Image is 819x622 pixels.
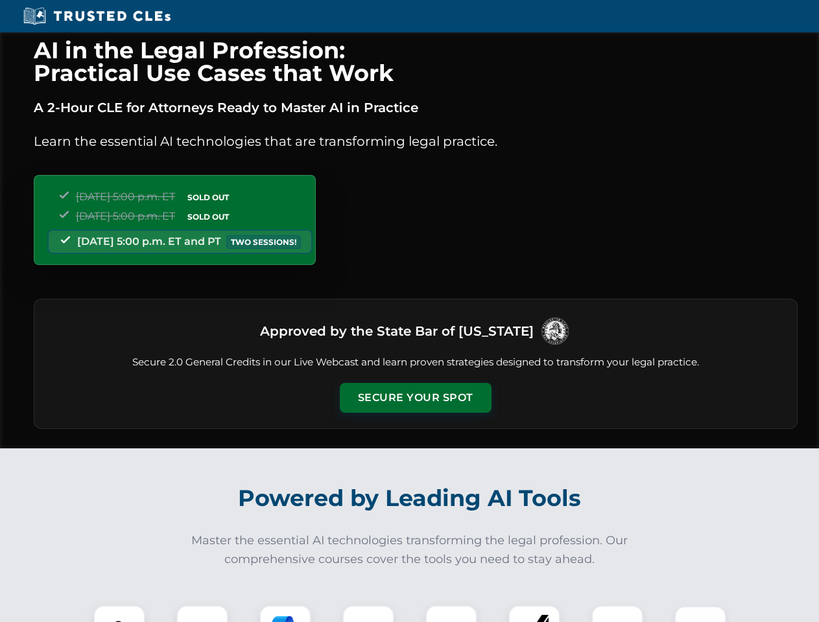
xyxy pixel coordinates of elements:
p: Learn the essential AI technologies that are transforming legal practice. [34,131,798,152]
p: Master the essential AI technologies transforming the legal profession. Our comprehensive courses... [183,531,637,569]
span: [DATE] 5:00 p.m. ET [76,210,175,222]
h3: Approved by the State Bar of [US_STATE] [260,319,534,343]
span: SOLD OUT [183,210,233,224]
h2: Powered by Leading AI Tools [51,476,769,521]
img: Logo [539,315,571,347]
p: A 2-Hour CLE for Attorneys Ready to Master AI in Practice [34,97,798,118]
span: [DATE] 5:00 p.m. ET [76,190,175,203]
h1: AI in the Legal Profession: Practical Use Cases that Work [34,39,798,84]
button: Secure Your Spot [340,383,492,413]
span: SOLD OUT [183,190,233,204]
img: Trusted CLEs [19,6,174,26]
p: Secure 2.0 General Credits in our Live Webcast and learn proven strategies designed to transform ... [50,355,781,370]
